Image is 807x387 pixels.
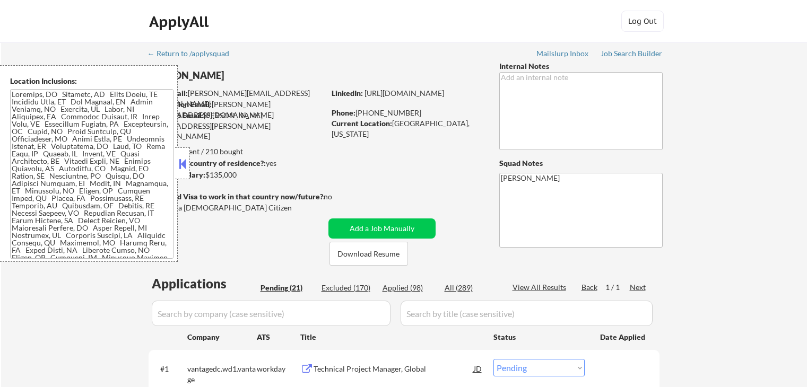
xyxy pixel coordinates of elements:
div: Title [300,332,483,342]
div: Job Search Builder [601,50,663,57]
div: [PHONE_NUMBER] [332,108,482,118]
a: [URL][DOMAIN_NAME] [365,89,444,98]
strong: LinkedIn: [332,89,363,98]
div: [PERSON_NAME][EMAIL_ADDRESS][DOMAIN_NAME] [149,99,325,120]
div: ← Return to /applysquad [147,50,239,57]
div: JD [473,359,483,378]
button: Log Out [621,11,664,32]
a: Mailslurp Inbox [536,49,589,60]
div: [PERSON_NAME][EMAIL_ADDRESS][PERSON_NAME][DOMAIN_NAME] [149,110,325,142]
div: 98 sent / 210 bought [148,146,325,157]
div: workday [257,364,300,374]
div: yes [148,158,322,169]
input: Search by company (case sensitive) [152,301,391,326]
strong: Will need Visa to work in that country now/future?: [149,192,325,201]
div: Yes, I am a [DEMOGRAPHIC_DATA] Citizen [149,203,328,213]
div: All (289) [445,283,498,293]
button: Download Resume [329,242,408,266]
div: vantagedc.wd1.vantage [187,364,257,384]
strong: Can work in country of residence?: [148,159,266,168]
div: [PERSON_NAME] [149,69,367,82]
div: Technical Project Manager, Global [314,364,474,374]
div: [PERSON_NAME][EMAIL_ADDRESS][DOMAIN_NAME] [149,88,325,109]
div: Mailslurp Inbox [536,50,589,57]
div: #1 [160,364,179,374]
div: 1 / 1 [605,282,630,293]
input: Search by title (case sensitive) [401,301,653,326]
div: Excluded (170) [322,283,375,293]
div: Company [187,332,257,342]
div: Status [493,327,585,346]
div: View All Results [513,282,569,293]
button: Add a Job Manually [328,218,436,239]
div: Applications [152,277,257,290]
div: no [324,191,354,202]
a: Job Search Builder [601,49,663,60]
div: [GEOGRAPHIC_DATA], [US_STATE] [332,118,482,139]
div: ATS [257,332,300,342]
div: Back [582,282,598,293]
div: $135,000 [148,170,325,180]
strong: Phone: [332,108,355,117]
div: Location Inclusions: [10,76,173,86]
div: Next [630,282,647,293]
div: ApplyAll [149,13,212,31]
div: Applied (98) [383,283,436,293]
a: ← Return to /applysquad [147,49,239,60]
div: Internal Notes [499,61,663,72]
div: Pending (21) [261,283,314,293]
strong: Current Location: [332,119,392,128]
div: Date Applied [600,332,647,342]
div: Squad Notes [499,158,663,169]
